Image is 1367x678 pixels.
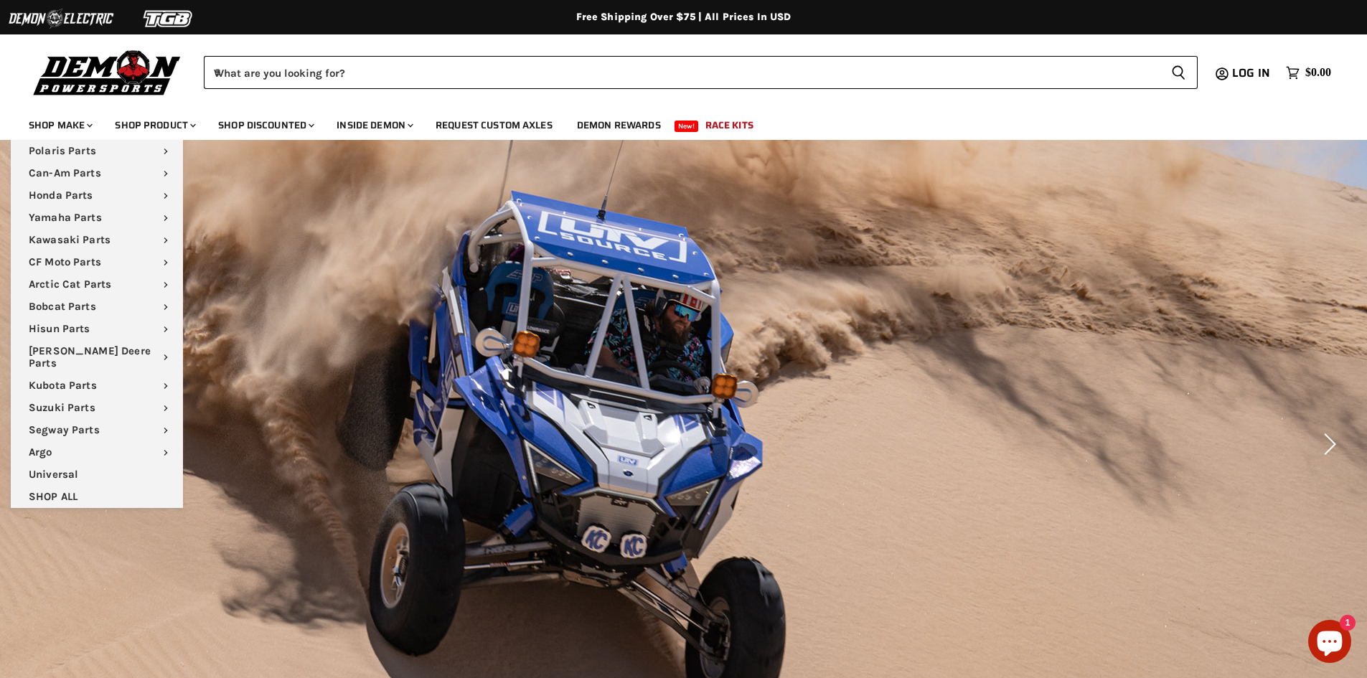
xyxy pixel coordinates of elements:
[1160,56,1198,89] button: Search
[11,229,183,251] a: Kawasaki Parts
[695,110,764,140] a: Race Kits
[104,110,205,140] a: Shop Product
[11,441,183,463] a: Argo
[11,296,183,318] a: Bobcat Parts
[11,318,183,340] a: Hisun Parts
[1304,620,1356,667] inbox-online-store-chat: Shopify online store chat
[326,110,422,140] a: Inside Demon
[11,486,183,508] a: SHOP ALL
[207,110,323,140] a: Shop Discounted
[110,11,1258,24] div: Free Shipping Over $75 | All Prices In USD
[204,56,1198,89] form: Product
[11,273,183,296] a: Arctic Cat Parts
[11,375,183,397] a: Kubota Parts
[1313,430,1342,458] button: Next
[18,105,1328,140] ul: Main menu
[1279,62,1338,83] a: $0.00
[11,207,183,229] a: Yamaha Parts
[1226,67,1279,80] a: Log in
[11,463,183,486] a: Universal
[18,110,101,140] a: Shop Make
[204,56,1160,89] input: When autocomplete results are available use up and down arrows to review and enter to select
[11,251,183,273] a: CF Moto Parts
[1305,66,1331,80] span: $0.00
[11,397,183,419] a: Suzuki Parts
[566,110,672,140] a: Demon Rewards
[29,47,186,98] img: Demon Powersports
[11,140,183,162] a: Polaris Parts
[11,419,183,441] a: Segway Parts
[115,5,222,32] img: TGB Logo 2
[7,5,115,32] img: Demon Electric Logo 2
[11,162,183,184] a: Can-Am Parts
[11,184,183,207] a: Honda Parts
[675,121,699,132] span: New!
[425,110,563,140] a: Request Custom Axles
[1232,64,1270,82] span: Log in
[11,340,183,375] a: [PERSON_NAME] Deere Parts
[11,140,183,508] ul: Main menu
